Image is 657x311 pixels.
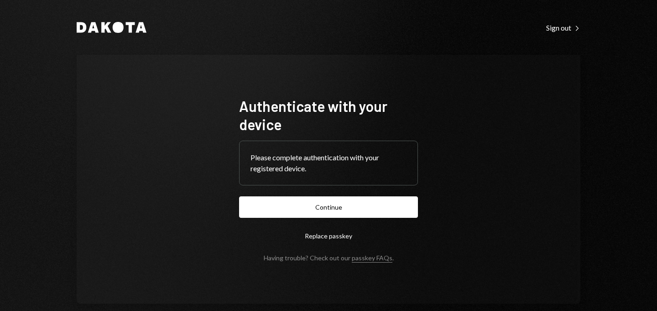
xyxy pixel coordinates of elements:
button: Continue [239,196,418,218]
div: Having trouble? Check out our . [264,254,394,262]
div: Sign out [546,23,580,32]
a: Sign out [546,22,580,32]
a: passkey FAQs [352,254,392,263]
h1: Authenticate with your device [239,97,418,133]
button: Replace passkey [239,225,418,247]
div: Please complete authentication with your registered device. [250,152,407,174]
